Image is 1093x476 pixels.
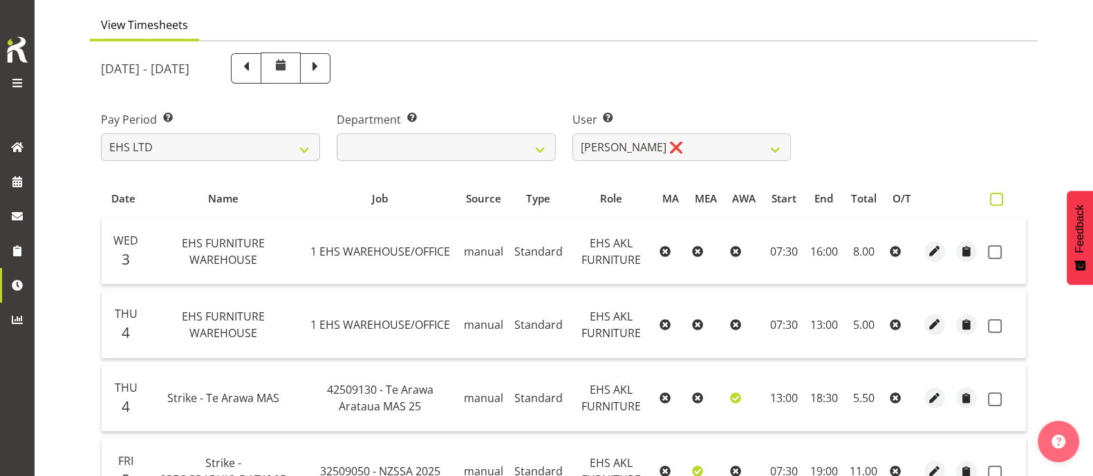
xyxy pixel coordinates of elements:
[804,365,843,432] td: 18:30
[509,365,568,432] td: Standard
[804,292,843,358] td: 13:00
[113,233,138,248] span: Wed
[122,323,130,342] span: 4
[122,397,130,416] span: 4
[466,191,501,207] div: Source
[509,218,568,285] td: Standard
[1067,191,1093,285] button: Feedback - Show survey
[3,35,31,65] img: Rosterit icon logo
[101,61,189,76] h5: [DATE] - [DATE]
[516,191,560,207] div: Type
[581,382,641,414] span: EHS AKL FURNITURE
[764,218,805,285] td: 07:30
[182,309,265,341] span: EHS FURNITURE WAREHOUSE
[337,111,556,128] label: Department
[804,218,843,285] td: 16:00
[101,111,320,128] label: Pay Period
[843,292,884,358] td: 5.00
[581,236,641,267] span: EHS AKL FURNITURE
[101,17,188,33] span: View Timesheets
[843,218,884,285] td: 8.00
[464,244,503,259] span: manual
[122,249,130,269] span: 3
[732,191,756,207] div: AWA
[310,317,450,332] span: 1 EHS WAREHOUSE/OFFICE
[182,236,265,267] span: EHS FURNITURE WAREHOUSE
[310,191,450,207] div: Job
[118,453,133,468] span: Fri
[509,292,568,358] td: Standard
[764,365,805,432] td: 13:00
[310,244,450,259] span: 1 EHS WAREHOUSE/OFFICE
[464,317,503,332] span: manual
[576,191,646,207] div: Role
[764,292,805,358] td: 07:30
[694,191,716,207] div: MEA
[572,111,792,128] label: User
[893,191,911,207] div: O/T
[772,191,796,207] div: Start
[1052,435,1065,448] img: help-xxl-2.png
[464,390,503,406] span: manual
[662,191,679,207] div: MA
[115,306,138,321] span: Thu
[327,382,433,414] span: 42509130 - Te Arawa Arataua MAS 25
[851,191,877,207] div: Total
[115,380,138,395] span: Thu
[843,365,884,432] td: 5.50
[1074,204,1086,253] span: Feedback
[167,390,279,406] span: Strike - Te Arawa MAS
[109,191,136,207] div: Date
[581,309,641,341] span: EHS AKL FURNITURE
[152,191,295,207] div: Name
[812,191,835,207] div: End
